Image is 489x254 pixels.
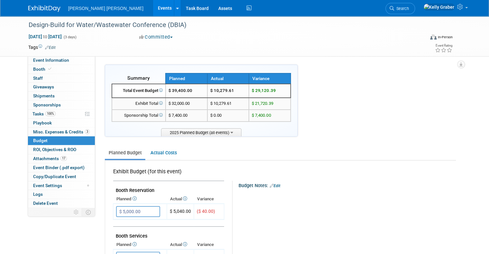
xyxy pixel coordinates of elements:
[28,110,95,118] a: Tasks100%
[127,75,150,81] span: Summary
[28,101,95,109] a: Sponsorships
[33,93,55,98] span: Shipments
[252,101,273,106] span: $ 21,720.39
[33,183,62,188] span: Event Settings
[194,240,224,249] th: Variance
[28,5,60,12] img: ExhibitDay
[45,111,56,116] span: 100%
[394,6,409,11] span: Search
[33,138,48,143] span: Budget
[33,165,85,170] span: Event Binder (.pdf export)
[194,195,224,204] th: Variance
[115,101,163,107] div: Exhibit Total
[137,34,175,41] button: Committed
[82,208,95,216] td: Toggle Event Tabs
[113,195,167,204] th: Planned
[33,120,52,125] span: Playbook
[113,227,224,240] td: Booth Services
[28,92,95,100] a: Shipments
[113,240,167,249] th: Planned
[252,113,271,118] span: $ 7,400.00
[207,84,249,98] td: $ 10,279.61
[28,128,95,136] a: Misc. Expenses & Credits3
[28,163,95,172] a: Event Binder (.pdf export)
[167,195,194,204] th: Actual
[28,190,95,199] a: Logs
[438,35,453,40] div: In-Person
[207,110,249,122] td: $ 0.00
[28,44,56,50] td: Tags
[33,156,67,161] span: Attachments
[167,240,194,249] th: Actual
[115,88,163,94] div: Total Event Budget
[26,19,417,31] div: Design-Build for Water/Wastewater Conference (DBIA)
[28,74,95,83] a: Staff
[42,34,48,39] span: to
[270,184,280,188] a: Edit
[33,84,54,89] span: Giveaways
[85,129,90,134] span: 3
[28,154,95,163] a: Attachments17
[28,34,62,40] span: [DATE] [DATE]
[28,172,95,181] a: Copy/Duplicate Event
[28,136,95,145] a: Budget
[113,181,224,195] td: Booth Reservation
[33,67,53,72] span: Booth
[33,147,76,152] span: ROI, Objectives & ROO
[32,111,56,116] span: Tasks
[33,58,69,63] span: Event Information
[33,102,61,107] span: Sponsorships
[252,88,276,93] span: $ 29,120.39
[385,3,415,14] a: Search
[68,6,143,11] span: [PERSON_NAME] [PERSON_NAME]
[430,34,437,40] img: Format-Inperson.png
[28,181,95,190] a: Event Settings
[33,174,76,179] span: Copy/Duplicate Event
[33,201,58,206] span: Delete Event
[168,88,192,93] span: $ 39,400.00
[161,128,241,136] span: 2025 Planned Budget (all events)
[28,145,95,154] a: ROI, Objectives & ROO
[48,67,51,71] i: Booth reservation complete
[60,156,67,161] span: 17
[71,208,82,216] td: Personalize Event Tab Strip
[87,185,89,186] span: Modified Layout
[105,147,145,159] a: Planned Budget
[390,33,453,43] div: Event Format
[28,65,95,74] a: Booth
[33,76,43,81] span: Staff
[45,45,56,50] a: Edit
[423,4,455,11] img: Kelly Graber
[147,147,180,159] a: Actual Costs
[166,73,207,84] th: Planned
[239,181,455,189] div: Budget Notes:
[63,35,77,39] span: (3 days)
[33,129,90,134] span: Misc. Expenses & Credits
[249,73,291,84] th: Variance
[168,113,187,118] span: $ 7,400.00
[207,73,249,84] th: Actual
[170,209,191,214] span: $ 5,040.00
[197,209,215,214] span: ($ 40.00)
[115,113,163,119] div: Sponsorship Total
[28,56,95,65] a: Event Information
[28,83,95,91] a: Giveaways
[28,199,95,208] a: Delete Event
[113,168,222,179] div: Exhibit Budget (for this event)
[28,119,95,127] a: Playbook
[33,192,43,197] span: Logs
[435,44,452,47] div: Event Rating
[207,98,249,110] td: $ 10,279.61
[168,101,190,106] span: $ 32,000.00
